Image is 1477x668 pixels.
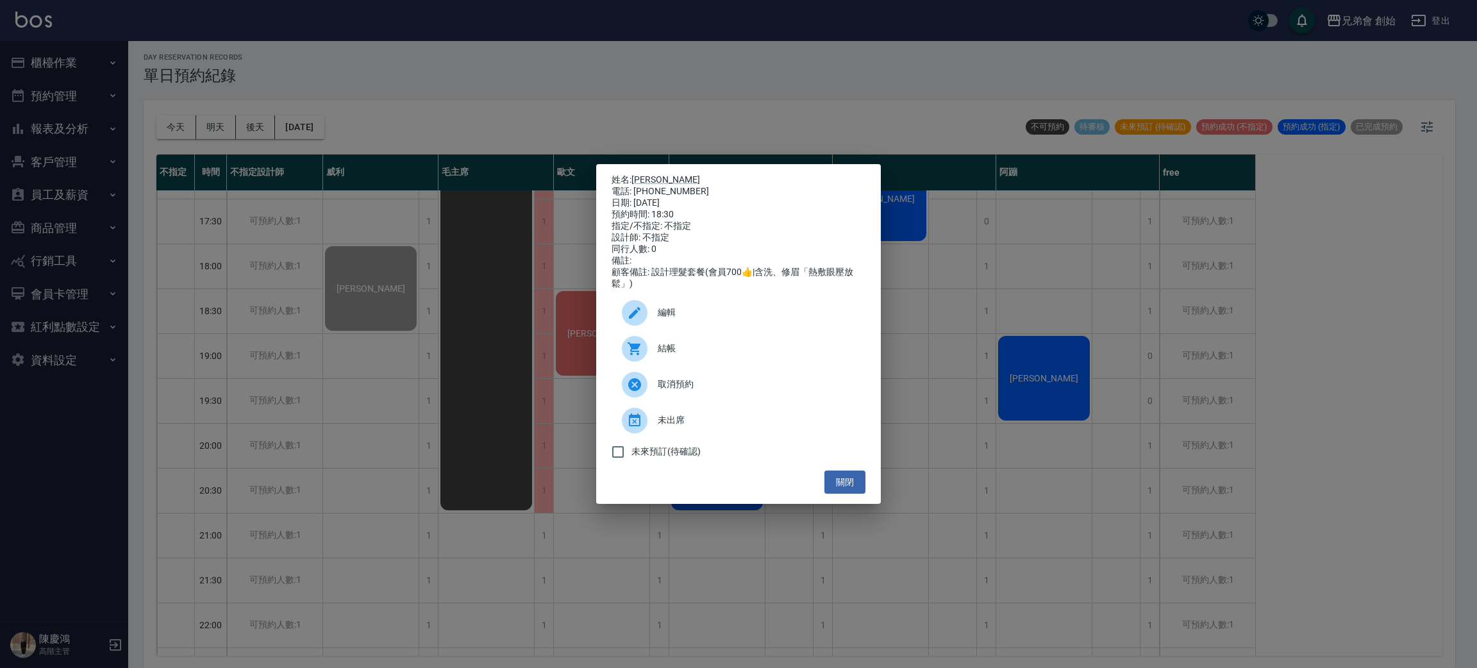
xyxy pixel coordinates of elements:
[612,331,865,367] a: 結帳
[658,378,855,391] span: 取消預約
[631,445,701,458] span: 未來預訂(待確認)
[612,232,865,244] div: 設計師: 不指定
[612,403,865,438] div: 未出席
[612,197,865,209] div: 日期: [DATE]
[658,413,855,427] span: 未出席
[612,267,865,290] div: 顧客備註: 設計理髮套餐(會員700👍|含洗、修眉「熱敷眼壓放鬆」)
[612,244,865,255] div: 同行人數: 0
[612,186,865,197] div: 電話: [PHONE_NUMBER]
[612,221,865,232] div: 指定/不指定: 不指定
[612,255,865,267] div: 備註:
[612,367,865,403] div: 取消預約
[612,295,865,331] div: 編輯
[612,174,865,186] p: 姓名:
[658,306,855,319] span: 編輯
[631,174,700,185] a: [PERSON_NAME]
[658,342,855,355] span: 結帳
[824,471,865,494] button: 關閉
[612,209,865,221] div: 預約時間: 18:30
